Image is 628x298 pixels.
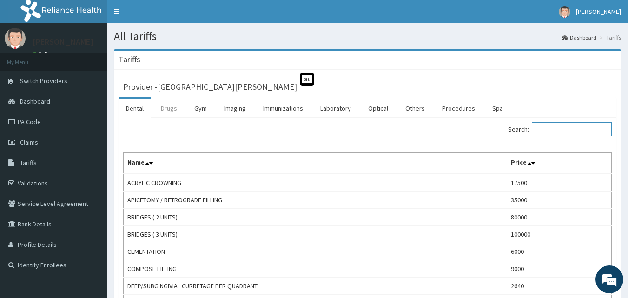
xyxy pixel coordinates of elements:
a: Immunizations [256,99,311,118]
label: Search: [508,122,612,136]
a: Dental [119,99,151,118]
h3: Provider - [GEOGRAPHIC_DATA][PERSON_NAME] [123,83,297,91]
a: Dashboard [562,33,596,41]
a: Drugs [153,99,185,118]
a: Spa [485,99,510,118]
a: Others [398,99,432,118]
a: Gym [187,99,214,118]
span: [PERSON_NAME] [576,7,621,16]
p: [PERSON_NAME] [33,38,93,46]
td: BRIDGES ( 3 UNITS) [124,226,507,243]
li: Tariffs [597,33,621,41]
td: 80000 [507,209,612,226]
a: Laboratory [313,99,358,118]
td: APICETOMY / RETROGRADE FILLING [124,192,507,209]
span: St [300,73,314,86]
span: Tariffs [20,159,37,167]
a: Online [33,51,55,57]
span: Claims [20,138,38,146]
td: ACRYLIC CROWNING [124,174,507,192]
span: Switch Providers [20,77,67,85]
a: Optical [361,99,396,118]
td: 9000 [507,260,612,278]
td: 2640 [507,278,612,295]
th: Price [507,153,612,174]
td: 35000 [507,192,612,209]
td: BRIDGES ( 2 UNITS) [124,209,507,226]
td: 17500 [507,174,612,192]
td: 6000 [507,243,612,260]
img: User Image [559,6,570,18]
a: Procedures [435,99,483,118]
h3: Tariffs [119,55,140,64]
td: DEEP/SUBGINGIVIAL CURRETAGE PER QUADRANT [124,278,507,295]
span: Dashboard [20,97,50,106]
img: User Image [5,28,26,49]
td: COMPOSE FILLING [124,260,507,278]
td: 100000 [507,226,612,243]
td: CEMENTATION [124,243,507,260]
th: Name [124,153,507,174]
input: Search: [532,122,612,136]
h1: All Tariffs [114,30,621,42]
a: Imaging [217,99,253,118]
